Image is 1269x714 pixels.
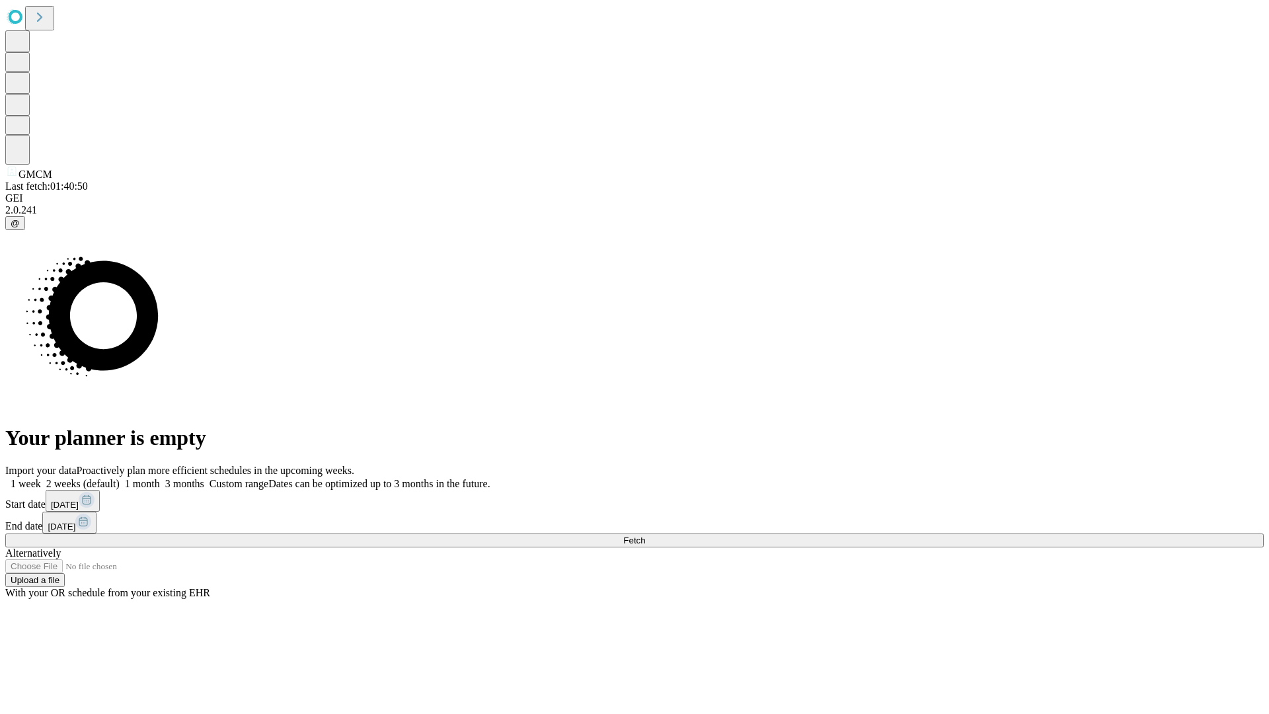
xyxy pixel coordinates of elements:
[210,478,268,489] span: Custom range
[623,535,645,545] span: Fetch
[5,547,61,559] span: Alternatively
[77,465,354,476] span: Proactively plan more efficient schedules in the upcoming weeks.
[11,478,41,489] span: 1 week
[48,522,75,532] span: [DATE]
[46,478,120,489] span: 2 weeks (default)
[11,218,20,228] span: @
[268,478,490,489] span: Dates can be optimized up to 3 months in the future.
[19,169,52,180] span: GMCM
[51,500,79,510] span: [DATE]
[5,534,1264,547] button: Fetch
[5,180,88,192] span: Last fetch: 01:40:50
[5,573,65,587] button: Upload a file
[165,478,204,489] span: 3 months
[5,512,1264,534] div: End date
[5,426,1264,450] h1: Your planner is empty
[125,478,160,489] span: 1 month
[5,192,1264,204] div: GEI
[5,216,25,230] button: @
[42,512,96,534] button: [DATE]
[5,465,77,476] span: Import your data
[46,490,100,512] button: [DATE]
[5,204,1264,216] div: 2.0.241
[5,490,1264,512] div: Start date
[5,587,210,598] span: With your OR schedule from your existing EHR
